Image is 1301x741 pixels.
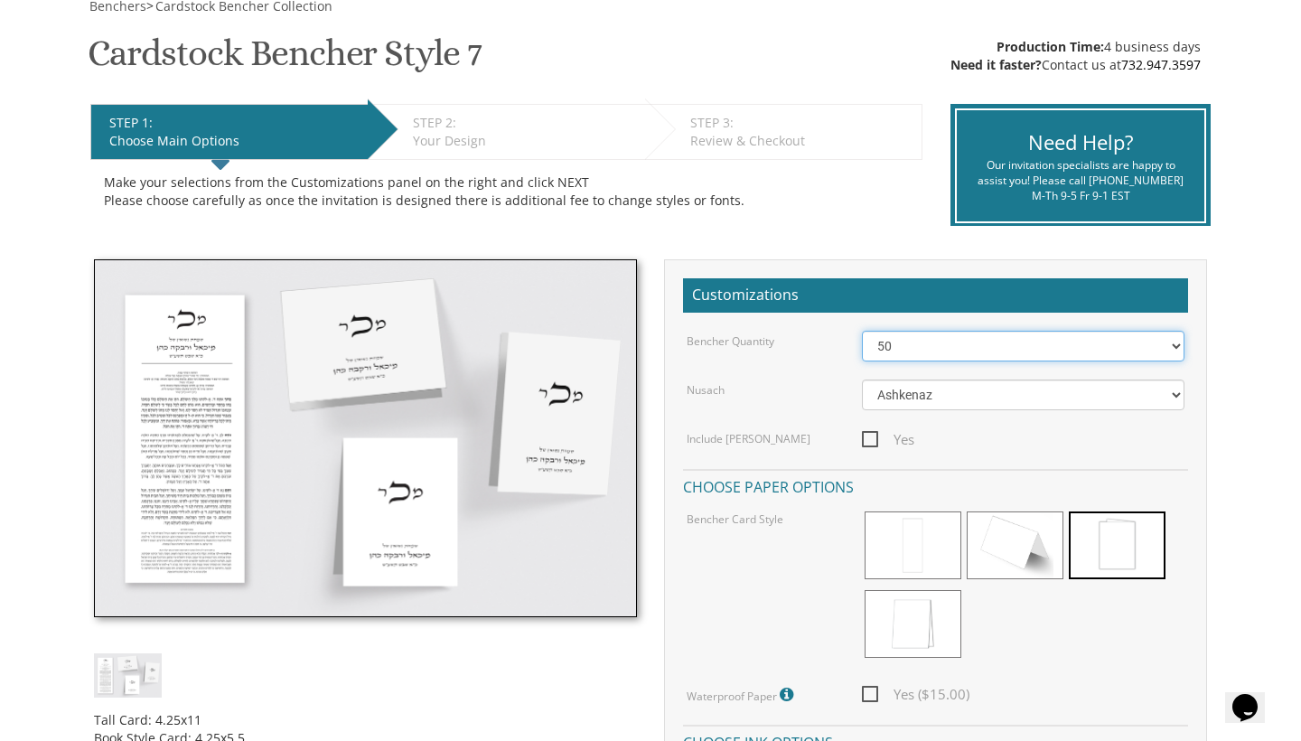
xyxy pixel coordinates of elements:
span: Need it faster? [950,56,1042,73]
label: Waterproof Paper [687,683,798,707]
div: Our invitation specialists are happy to assist you! Please call [PHONE_NUMBER] M-Th 9-5 Fr 9-1 EST [970,157,1190,203]
img: cbstyle7.jpg [94,653,162,698]
h4: Choose paper options [683,469,1188,501]
div: 4 business days Contact us at [950,38,1201,74]
label: Include [PERSON_NAME] [687,431,810,446]
div: Your Design [413,132,636,150]
div: Choose Main Options [109,132,359,150]
div: STEP 3: [690,114,913,132]
label: Bencher Card Style [687,511,783,527]
label: Bencher Quantity [687,333,774,349]
div: STEP 1: [109,114,359,132]
span: Yes [862,428,914,451]
img: cbstyle7.jpg [94,259,637,617]
div: Need Help? [970,128,1190,156]
div: Make your selections from the Customizations panel on the right and click NEXT Please choose care... [104,174,909,210]
span: Yes ($15.00) [862,683,969,706]
h2: Customizations [683,278,1188,313]
iframe: chat widget [1225,669,1283,723]
h1: Cardstock Bencher Style 7 [88,33,482,87]
a: 732.947.3597 [1121,56,1201,73]
div: Review & Checkout [690,132,913,150]
span: Production Time: [997,38,1104,55]
label: Nusach [687,382,725,398]
div: STEP 2: [413,114,636,132]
